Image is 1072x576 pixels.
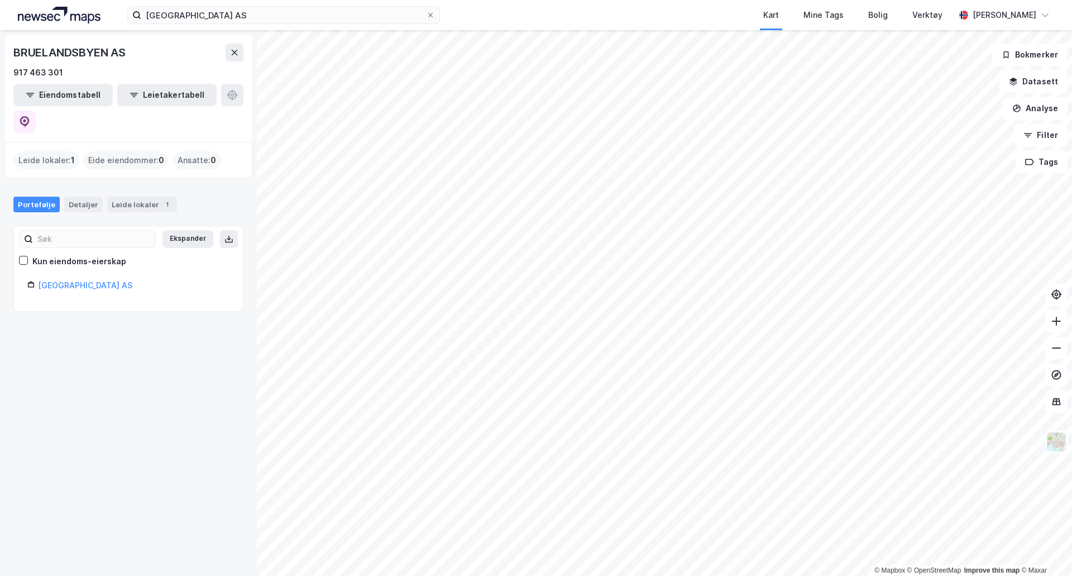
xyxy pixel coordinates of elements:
button: Bokmerker [992,44,1068,66]
button: Analyse [1003,97,1068,120]
div: Kart [763,8,779,22]
button: Tags [1016,151,1068,173]
div: Verktøy [912,8,942,22]
img: Z [1046,431,1067,453]
div: Kontrollprogram for chat [1016,522,1072,576]
button: Ekspander [162,230,213,248]
a: Mapbox [874,567,905,574]
a: [GEOGRAPHIC_DATA] AS [38,280,132,290]
div: Bolig [868,8,888,22]
div: [PERSON_NAME] [973,8,1036,22]
input: Søk [33,231,155,247]
button: Leietakertabell [117,84,217,106]
a: Improve this map [964,567,1020,574]
iframe: Chat Widget [1016,522,1072,576]
div: Detaljer [64,197,103,212]
img: logo.a4113a55bc3d86da70a041830d287a7e.svg [18,7,100,23]
div: Portefølje [13,197,60,212]
button: Filter [1014,124,1068,146]
div: Ansatte : [173,151,221,169]
div: Mine Tags [803,8,844,22]
span: 0 [210,154,216,167]
div: BRUELANDSBYEN AS [13,44,128,61]
div: Leide lokaler : [14,151,79,169]
button: Eiendomstabell [13,84,113,106]
div: 917 463 301 [13,66,63,79]
div: Eide eiendommer : [84,151,169,169]
div: Kun eiendoms-eierskap [32,255,126,268]
button: Datasett [999,70,1068,93]
div: 1 [161,199,173,210]
div: Leide lokaler [107,197,177,212]
span: 1 [71,154,75,167]
input: Søk på adresse, matrikkel, gårdeiere, leietakere eller personer [141,7,426,23]
a: OpenStreetMap [907,567,961,574]
span: 0 [159,154,164,167]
